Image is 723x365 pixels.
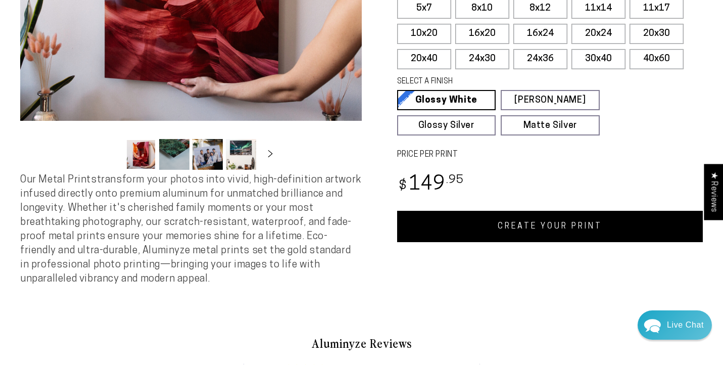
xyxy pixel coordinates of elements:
a: Matte Silver [501,115,600,135]
h2: Aluminyze Reviews [67,335,657,352]
label: 10x20 [397,24,451,44]
label: 16x24 [513,24,567,44]
button: Load image 1 in gallery view [126,139,156,170]
div: Click to open Judge.me floating reviews tab [704,164,723,220]
label: 16x20 [455,24,509,44]
a: CREATE YOUR PRINT [397,211,703,242]
bdi: 149 [397,175,464,195]
label: 20x24 [571,24,625,44]
label: 24x30 [455,49,509,69]
legend: SELECT A FINISH [397,76,577,87]
a: Glossy Silver [397,115,496,135]
a: Glossy White [397,90,496,110]
a: [PERSON_NAME] [501,90,600,110]
label: PRICE PER PRINT [397,149,703,161]
sup: .95 [446,174,464,186]
button: Slide right [259,143,281,165]
button: Load image 2 in gallery view [159,139,189,170]
div: Contact Us Directly [667,310,704,340]
label: 24x36 [513,49,567,69]
label: 40x60 [630,49,684,69]
div: Chat widget toggle [638,310,712,340]
button: Slide left [101,143,123,165]
button: Load image 4 in gallery view [226,139,256,170]
span: $ [399,179,407,193]
label: 20x30 [630,24,684,44]
button: Load image 3 in gallery view [192,139,223,170]
label: 20x40 [397,49,451,69]
span: Our Metal Prints transform your photos into vivid, high-definition artwork infused directly onto ... [20,175,361,284]
label: 30x40 [571,49,625,69]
